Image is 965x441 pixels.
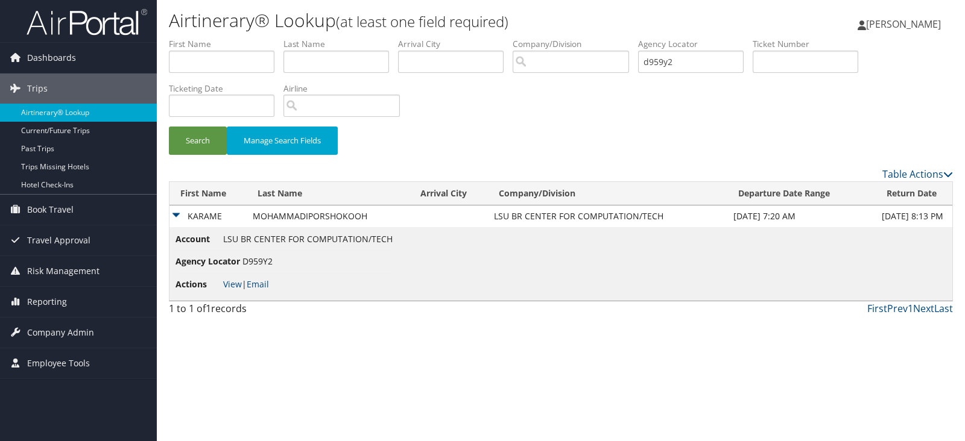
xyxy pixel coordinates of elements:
[398,38,513,50] label: Arrival City
[336,11,508,31] small: (at least one field required)
[223,233,393,245] span: LSU BR CENTER FOR COMPUTATION/TECH
[488,205,728,227] td: LSU BR CENTER FOR COMPUTATION/TECH
[913,302,934,315] a: Next
[247,205,409,227] td: MOHAMMADIPORSHOKOOH
[176,278,221,291] span: Actions
[887,302,908,315] a: Prev
[27,73,48,104] span: Trips
[513,38,638,50] label: Company/Division
[908,302,913,315] a: 1
[727,182,875,205] th: Departure Date Range: activate to sort column ascending
[727,205,875,227] td: [DATE] 7:20 AM
[882,167,953,181] a: Table Actions
[283,38,398,50] label: Last Name
[223,278,269,290] span: |
[169,205,247,227] td: KARAME
[488,182,728,205] th: Company/Division
[176,255,240,268] span: Agency Locator
[247,182,409,205] th: Last Name: activate to sort column ascending
[169,182,247,205] th: First Name: activate to sort column ascending
[934,302,953,315] a: Last
[169,127,227,155] button: Search
[867,302,887,315] a: First
[27,8,147,36] img: airportal-logo.png
[223,278,242,290] a: View
[247,278,269,290] a: Email
[206,302,211,315] span: 1
[176,233,221,246] span: Account
[753,38,867,50] label: Ticket Number
[27,317,94,348] span: Company Admin
[169,83,283,95] label: Ticketing Date
[27,256,100,286] span: Risk Management
[27,225,90,255] span: Travel Approval
[876,205,952,227] td: [DATE] 8:13 PM
[169,8,692,33] h1: Airtinerary® Lookup
[866,17,941,31] span: [PERSON_NAME]
[410,182,488,205] th: Arrival City: activate to sort column ascending
[638,38,753,50] label: Agency Locator
[27,195,74,225] span: Book Travel
[27,287,67,317] span: Reporting
[169,38,283,50] label: First Name
[227,127,338,155] button: Manage Search Fields
[242,255,273,267] span: D959Y2
[27,43,76,73] span: Dashboards
[876,182,952,205] th: Return Date: activate to sort column ascending
[169,301,352,322] div: 1 to 1 of records
[283,83,409,95] label: Airline
[858,6,953,42] a: [PERSON_NAME]
[27,348,90,378] span: Employee Tools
